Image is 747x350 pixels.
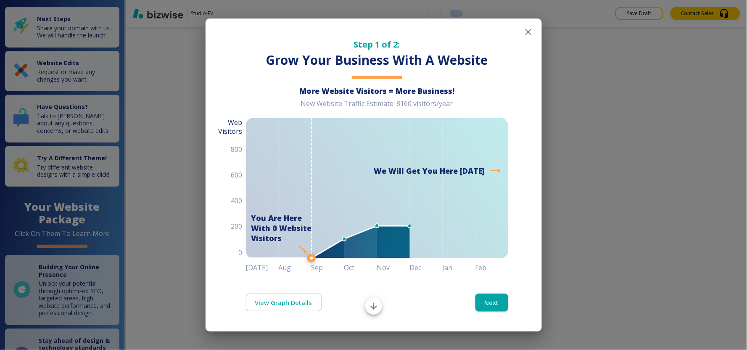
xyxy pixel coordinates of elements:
div: New Website Traffic Estimate: 8160 visitors/year [246,99,508,115]
h6: Sep [311,262,344,273]
h6: More Website Visitors = More Business! [246,86,508,96]
h3: Grow Your Business With A Website [246,52,508,69]
h6: Jan [443,262,475,273]
button: Scroll to bottom [365,298,382,315]
h5: Step 1 of 2: [246,39,508,50]
button: Next [475,294,508,311]
h6: Dec [410,262,443,273]
h6: [DATE] [246,262,279,273]
h6: Feb [475,262,508,273]
a: View Graph Details [246,294,322,311]
h6: Aug [279,262,311,273]
h6: Nov [377,262,410,273]
h6: Oct [344,262,377,273]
